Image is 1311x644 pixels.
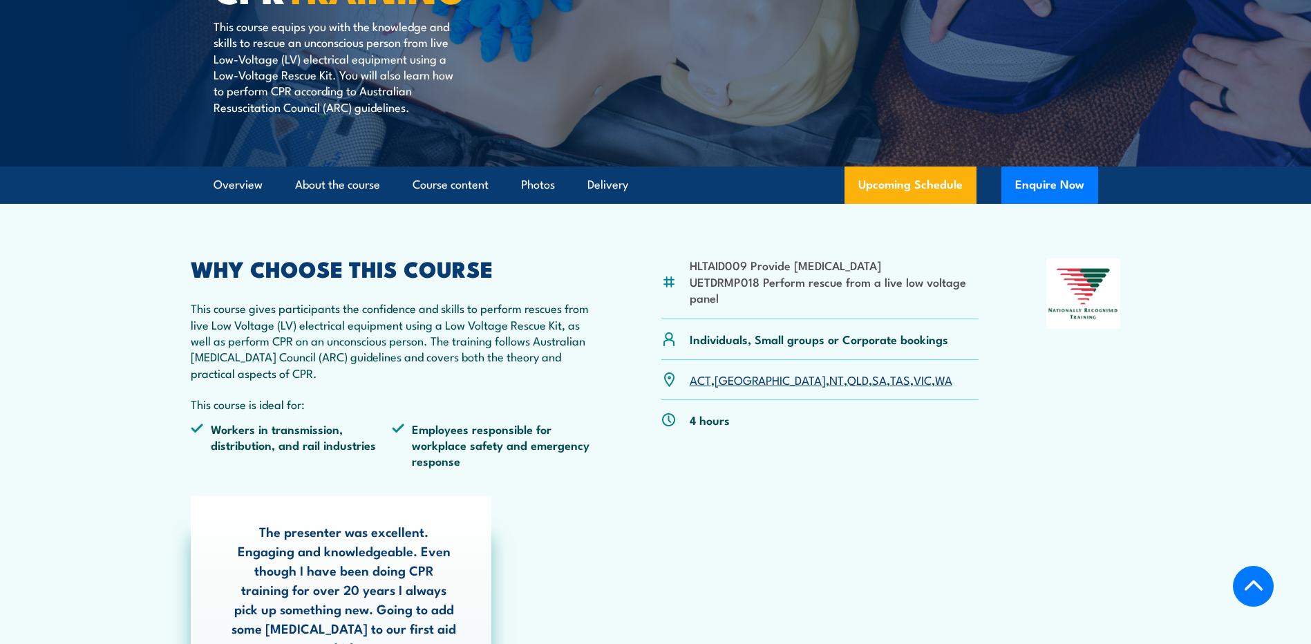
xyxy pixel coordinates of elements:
a: ACT [690,371,711,388]
a: Course content [413,167,489,203]
a: WA [935,371,952,388]
p: This course gives participants the confidence and skills to perform rescues from live Low Voltage... [191,300,594,381]
p: , , , , , , , [690,372,952,388]
a: Photos [521,167,555,203]
button: Enquire Now [1001,167,1098,204]
p: This course is ideal for: [191,396,594,412]
li: Employees responsible for workplace safety and emergency response [392,421,594,469]
a: [GEOGRAPHIC_DATA] [715,371,826,388]
a: Upcoming Schedule [845,167,977,204]
img: Nationally Recognised Training logo. [1046,258,1121,329]
a: NT [829,371,844,388]
li: Workers in transmission, distribution, and rail industries [191,421,393,469]
h2: WHY CHOOSE THIS COURSE [191,258,594,278]
a: About the course [295,167,380,203]
li: UETDRMP018 Perform rescue from a live low voltage panel [690,274,979,306]
p: This course equips you with the knowledge and skills to rescue an unconscious person from live Lo... [214,18,466,115]
a: QLD [847,371,869,388]
p: Individuals, Small groups or Corporate bookings [690,331,948,347]
li: HLTAID009 Provide [MEDICAL_DATA] [690,257,979,273]
a: Overview [214,167,263,203]
a: TAS [890,371,910,388]
a: VIC [914,371,932,388]
p: 4 hours [690,412,730,428]
a: Delivery [587,167,628,203]
a: SA [872,371,887,388]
